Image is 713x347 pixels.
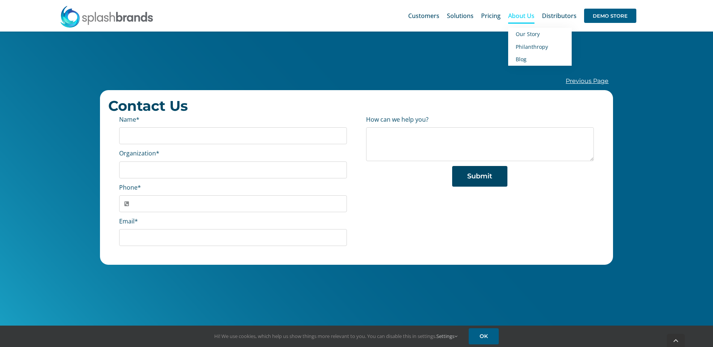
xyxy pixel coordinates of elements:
[508,53,572,66] a: Blog
[516,30,540,38] span: Our Story
[584,4,636,28] a: DEMO STORE
[516,43,548,50] span: Philanthropy
[138,183,141,192] abbr: required
[156,149,159,157] abbr: required
[469,328,499,344] a: OK
[408,13,439,19] span: Customers
[584,9,636,23] span: DEMO STORE
[566,77,609,84] a: Previous Page
[481,13,501,19] span: Pricing
[508,41,572,53] a: Philanthropy
[508,28,572,41] a: Our Story
[436,333,457,339] a: Settings
[481,4,501,28] a: Pricing
[119,183,141,192] label: Phone
[447,13,474,19] span: Solutions
[135,217,138,225] abbr: required
[119,217,138,225] label: Email
[119,149,159,157] label: Organization
[366,115,428,124] label: How can we help you?
[452,166,507,187] button: Submit
[119,115,139,124] label: Name
[408,4,636,28] nav: Main Menu Sticky
[508,13,534,19] span: About Us
[136,115,139,124] abbr: required
[467,172,492,180] span: Submit
[108,98,605,113] h2: Contact Us
[408,4,439,28] a: Customers
[542,4,577,28] a: Distributors
[60,5,154,28] img: SplashBrands.com Logo
[516,56,527,63] span: Blog
[542,13,577,19] span: Distributors
[214,333,457,339] span: Hi! We use cookies, which help us show things more relevant to you. You can disable this in setti...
